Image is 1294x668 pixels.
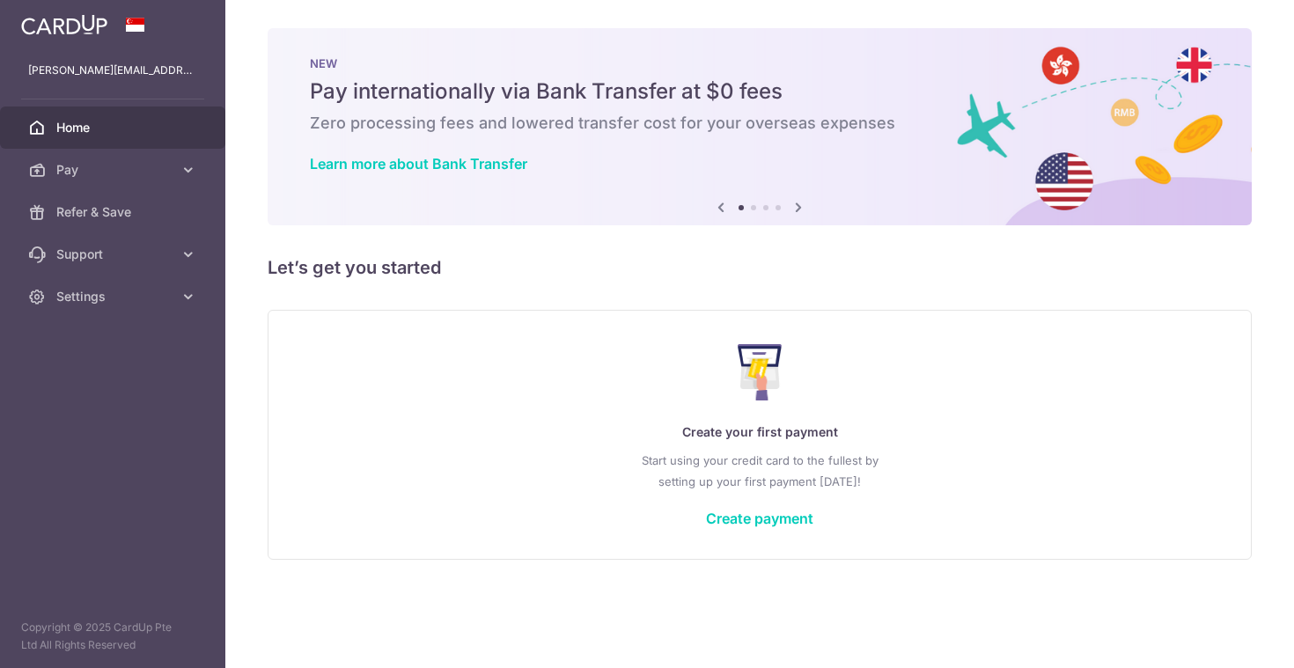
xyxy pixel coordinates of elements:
[56,161,173,179] span: Pay
[738,344,783,400] img: Make Payment
[56,203,173,221] span: Refer & Save
[310,77,1209,106] h5: Pay internationally via Bank Transfer at $0 fees
[56,288,173,305] span: Settings
[56,119,173,136] span: Home
[310,56,1209,70] p: NEW
[268,28,1252,225] img: Bank transfer banner
[304,422,1216,443] p: Create your first payment
[304,450,1216,492] p: Start using your credit card to the fullest by setting up your first payment [DATE]!
[310,155,527,173] a: Learn more about Bank Transfer
[310,113,1209,134] h6: Zero processing fees and lowered transfer cost for your overseas expenses
[268,253,1252,282] h5: Let’s get you started
[706,510,813,527] a: Create payment
[1180,615,1276,659] iframe: Opens a widget where you can find more information
[56,246,173,263] span: Support
[21,14,107,35] img: CardUp
[28,62,197,79] p: [PERSON_NAME][EMAIL_ADDRESS][DOMAIN_NAME]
